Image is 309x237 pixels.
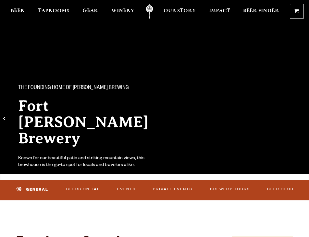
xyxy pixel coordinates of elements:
span: Impact [209,8,230,13]
a: Beers on Tap [64,183,102,196]
a: Events [115,183,138,196]
a: Our Story [164,4,196,19]
a: Impact [209,4,230,19]
span: Our Story [164,8,196,13]
span: The Founding Home of [PERSON_NAME] Brewing [18,84,129,92]
h2: Fort [PERSON_NAME] Brewery [18,98,158,146]
span: Beer [11,8,25,13]
a: Brewery Tours [208,183,252,196]
a: General [13,182,51,197]
a: Private Events [151,183,195,196]
a: Beer Club [265,183,296,196]
a: Gear [82,4,98,19]
span: Winery [111,8,134,13]
a: Beer Finder [243,4,279,19]
a: Taprooms [38,4,69,19]
span: Beer Finder [243,8,279,13]
span: Gear [82,8,98,13]
a: Beer [11,4,25,19]
span: Taprooms [38,8,69,13]
div: Known for our beautiful patio and striking mountain views, this brewhouse is the go-to spot for l... [18,155,158,169]
a: Winery [111,4,134,19]
a: Odell Home [141,4,157,19]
